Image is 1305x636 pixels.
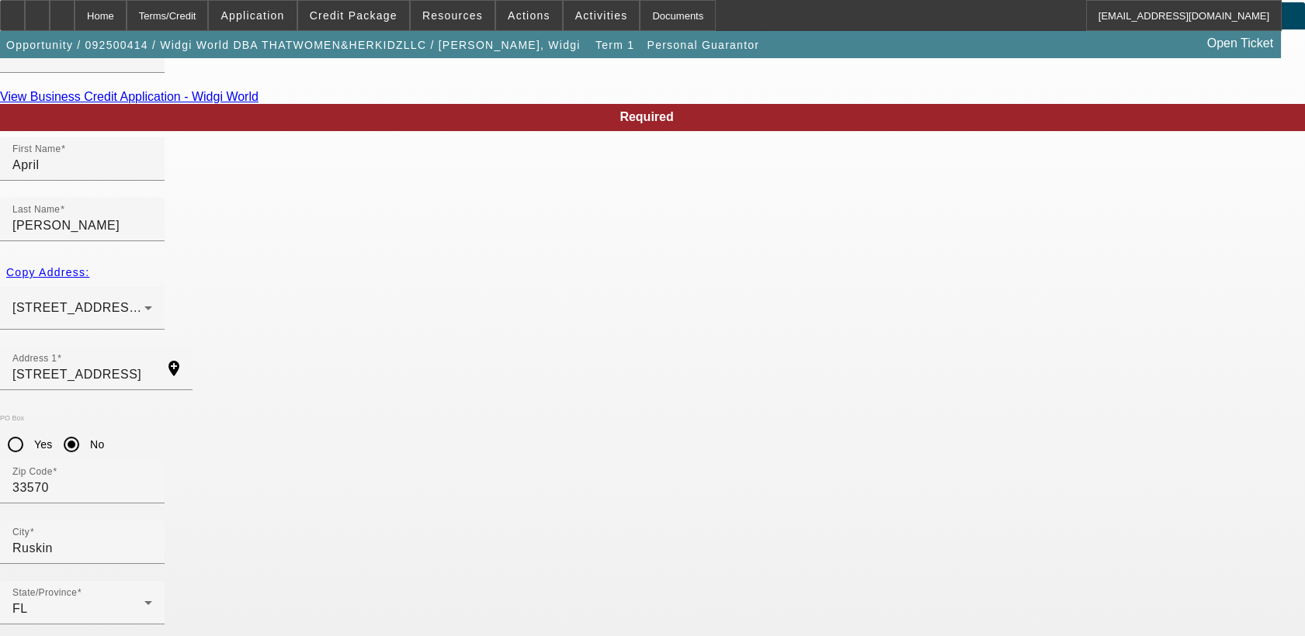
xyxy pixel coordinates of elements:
span: FL [12,602,28,615]
button: Actions [496,1,562,30]
mat-label: First Name [12,144,61,154]
span: Activities [575,9,628,22]
span: Term 1 [595,39,634,51]
mat-label: Last Name [12,205,60,215]
span: Copy Address: [6,266,89,278]
button: Credit Package [298,1,409,30]
mat-label: State/Province [12,588,77,598]
span: Actions [508,9,550,22]
a: Open Ticket [1201,30,1279,57]
button: Term 1 [590,31,640,59]
span: Resources [422,9,483,22]
button: Resources [411,1,495,30]
span: Opportunity / 092500414 / Widgi World DBA THATWOMEN&HERKIDZLLC / [PERSON_NAME], Widgi [6,39,581,51]
button: Personal Guarantor [643,31,763,59]
button: Application [209,1,296,30]
span: Personal Guarantor [647,39,759,51]
mat-label: City [12,527,30,537]
span: Required [620,110,673,123]
label: No [87,437,104,452]
span: Application [220,9,284,22]
mat-label: Address 1 [12,354,57,364]
span: Credit Package [310,9,397,22]
label: Yes [31,437,53,452]
mat-icon: add_location [155,359,193,378]
span: [STREET_ADDRESS][PERSON_NAME] [12,301,248,314]
mat-label: Zip Code [12,467,53,477]
button: Activities [564,1,640,30]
